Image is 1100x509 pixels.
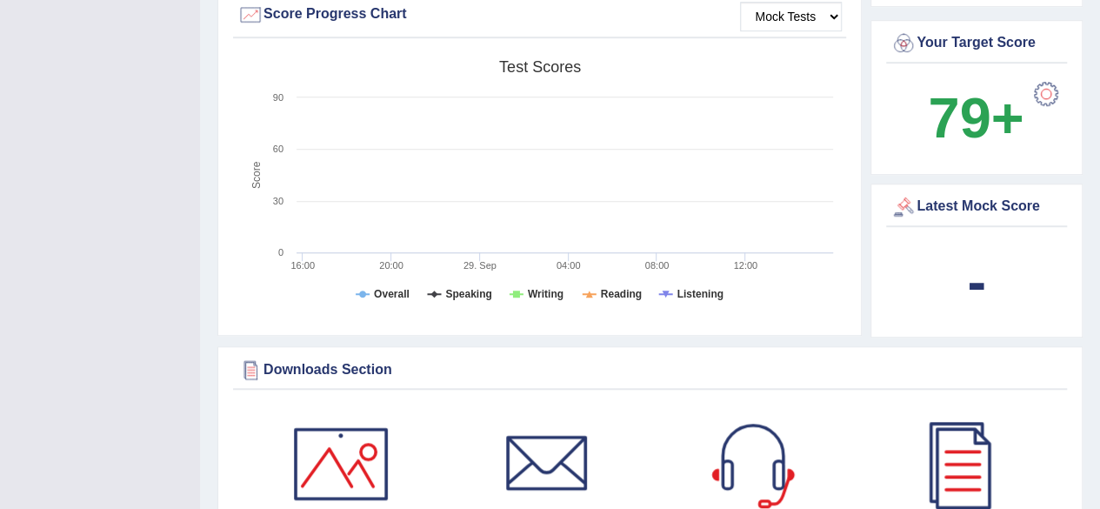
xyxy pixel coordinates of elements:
[463,260,497,271] tspan: 29. Sep
[890,194,1063,220] div: Latest Mock Score
[528,288,563,300] tspan: Writing
[237,2,842,28] div: Score Progress Chart
[499,58,581,76] tspan: Test scores
[928,86,1023,150] b: 79+
[645,260,670,271] text: 08:00
[379,260,403,271] text: 20:00
[557,260,581,271] text: 04:00
[601,288,642,300] tspan: Reading
[677,288,723,300] tspan: Listening
[445,288,491,300] tspan: Speaking
[967,250,986,313] b: -
[273,196,283,206] text: 30
[290,260,315,271] text: 16:00
[733,260,757,271] text: 12:00
[273,144,283,154] text: 60
[273,92,283,103] text: 90
[374,288,410,300] tspan: Overall
[250,161,263,189] tspan: Score
[237,357,1063,383] div: Downloads Section
[890,30,1063,57] div: Your Target Score
[278,247,283,258] text: 0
